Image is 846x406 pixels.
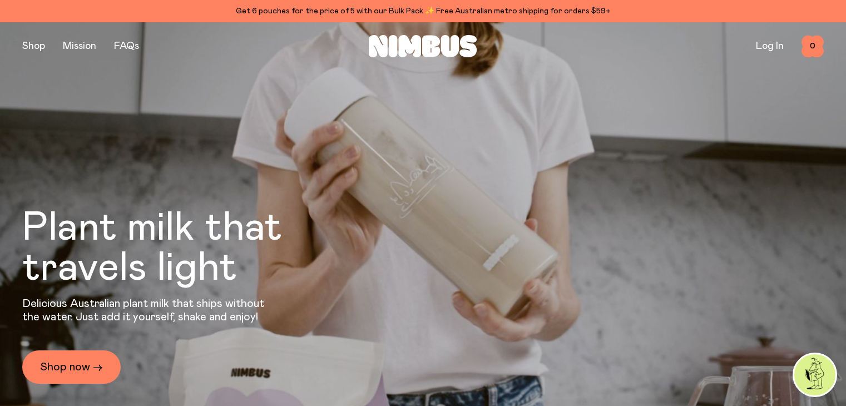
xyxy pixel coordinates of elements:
[114,41,139,51] a: FAQs
[756,41,784,51] a: Log In
[63,41,96,51] a: Mission
[22,208,343,288] h1: Plant milk that travels light
[22,350,121,384] a: Shop now →
[802,35,824,57] button: 0
[22,4,824,18] div: Get 6 pouches for the price of 5 with our Bulk Pack ✨ Free Australian metro shipping for orders $59+
[22,297,271,324] p: Delicious Australian plant milk that ships without the water. Just add it yourself, shake and enjoy!
[794,354,835,395] img: agent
